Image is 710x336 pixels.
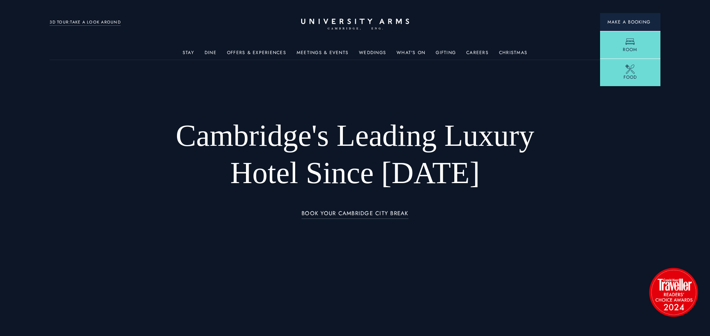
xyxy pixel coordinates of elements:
[297,50,348,60] a: Meetings & Events
[600,31,660,59] a: Room
[359,50,386,60] a: Weddings
[646,264,701,320] img: image-2524eff8f0c5d55edbf694693304c4387916dea5-1501x1501-png
[397,50,425,60] a: What's On
[466,50,489,60] a: Careers
[608,19,653,25] span: Make a Booking
[600,59,660,86] a: Food
[499,50,527,60] a: Christmas
[227,50,286,60] a: Offers & Experiences
[624,74,637,81] span: Food
[301,19,409,30] a: Home
[623,46,637,53] span: Room
[650,21,653,23] img: Arrow icon
[50,19,121,26] a: 3D TOUR:TAKE A LOOK AROUND
[183,50,194,60] a: Stay
[156,117,554,192] h1: Cambridge's Leading Luxury Hotel Since [DATE]
[302,210,408,219] a: BOOK YOUR CAMBRIDGE CITY BREAK
[600,13,660,31] button: Make a BookingArrow icon
[205,50,217,60] a: Dine
[436,50,456,60] a: Gifting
